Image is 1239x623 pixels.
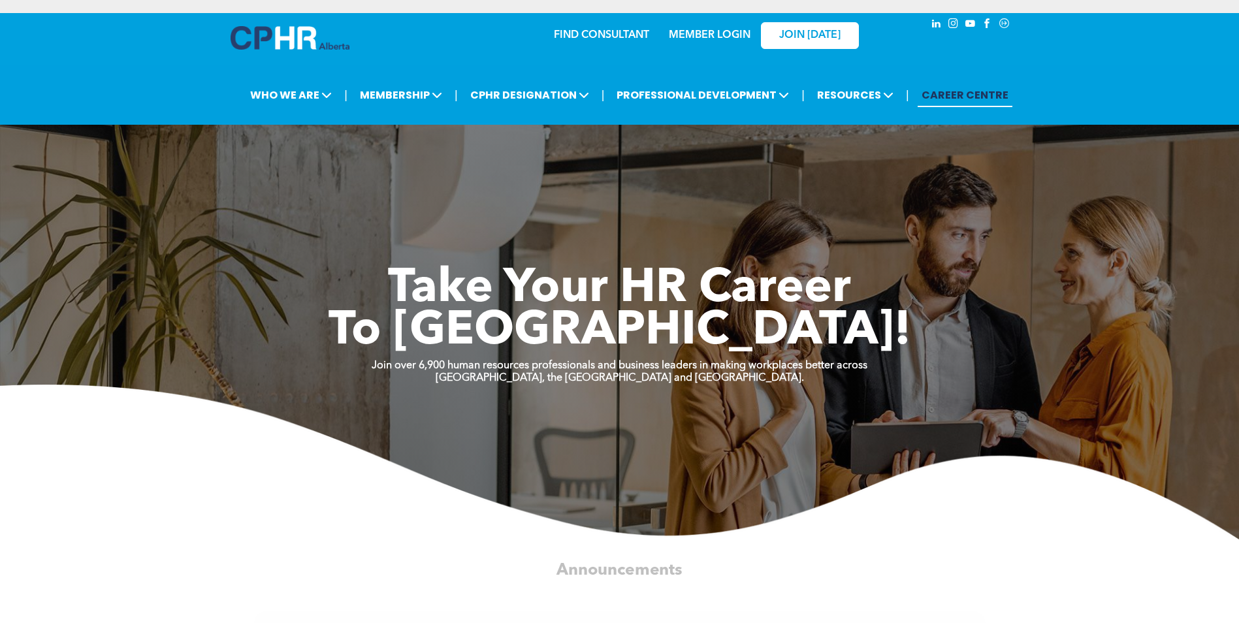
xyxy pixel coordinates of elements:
li: | [801,82,805,108]
a: linkedin [929,16,944,34]
span: JOIN [DATE] [779,29,841,42]
a: CAREER CENTRE [918,83,1012,107]
span: Take Your HR Career [388,266,851,313]
strong: [GEOGRAPHIC_DATA], the [GEOGRAPHIC_DATA] and [GEOGRAPHIC_DATA]. [436,373,804,383]
a: Social network [997,16,1012,34]
li: | [455,82,458,108]
img: A blue and white logo for cp alberta [231,26,349,50]
span: Announcements [556,562,682,579]
a: facebook [980,16,995,34]
span: MEMBERSHIP [356,83,446,107]
a: instagram [946,16,961,34]
li: | [602,82,605,108]
span: PROFESSIONAL DEVELOPMENT [613,83,793,107]
span: To [GEOGRAPHIC_DATA]! [329,308,911,355]
span: CPHR DESIGNATION [466,83,593,107]
a: FIND CONSULTANT [554,30,649,40]
a: youtube [963,16,978,34]
a: MEMBER LOGIN [669,30,750,40]
a: JOIN [DATE] [761,22,859,49]
span: WHO WE ARE [246,83,336,107]
strong: Join over 6,900 human resources professionals and business leaders in making workplaces better ac... [372,360,867,371]
li: | [906,82,909,108]
li: | [344,82,347,108]
span: RESOURCES [813,83,897,107]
